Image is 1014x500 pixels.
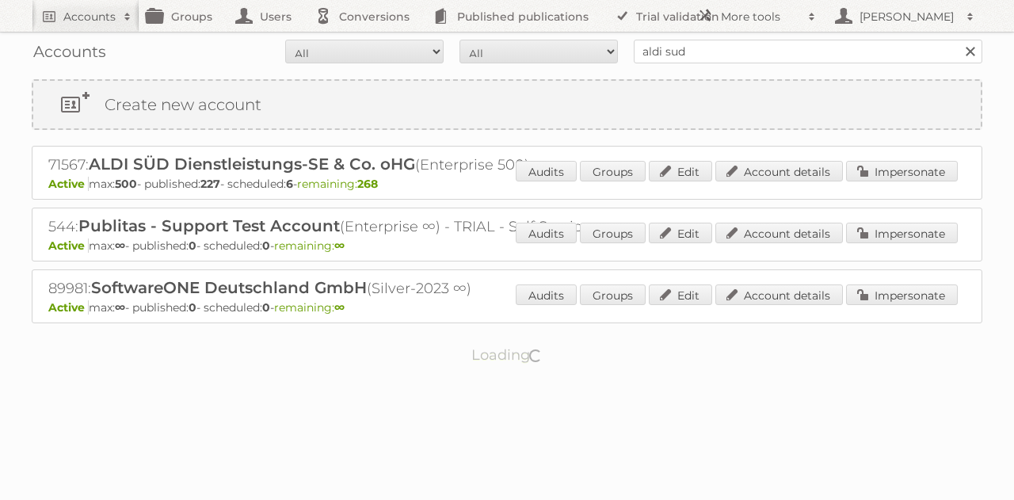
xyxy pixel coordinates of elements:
[846,223,958,243] a: Impersonate
[516,161,577,181] a: Audits
[580,223,646,243] a: Groups
[516,223,577,243] a: Audits
[48,278,603,299] h2: 89981: (Silver-2023 ∞)
[334,300,345,315] strong: ∞
[33,81,981,128] a: Create new account
[721,9,800,25] h2: More tools
[715,284,843,305] a: Account details
[334,239,345,253] strong: ∞
[78,216,340,235] span: Publitas - Support Test Account
[262,300,270,315] strong: 0
[580,161,646,181] a: Groups
[89,155,415,174] span: ALDI SÜD Dienstleistungs-SE & Co. oHG
[649,284,712,305] a: Edit
[189,239,196,253] strong: 0
[274,239,345,253] span: remaining:
[48,239,966,253] p: max: - published: - scheduled: -
[189,300,196,315] strong: 0
[63,9,116,25] h2: Accounts
[846,284,958,305] a: Impersonate
[115,177,137,191] strong: 500
[649,223,712,243] a: Edit
[286,177,293,191] strong: 6
[516,284,577,305] a: Audits
[48,300,966,315] p: max: - published: - scheduled: -
[200,177,220,191] strong: 227
[856,9,959,25] h2: [PERSON_NAME]
[48,177,966,191] p: max: - published: - scheduled: -
[48,177,89,191] span: Active
[48,216,603,237] h2: 544: (Enterprise ∞) - TRIAL - Self Service
[297,177,378,191] span: remaining:
[115,300,125,315] strong: ∞
[357,177,378,191] strong: 268
[48,239,89,253] span: Active
[48,155,603,175] h2: 71567: (Enterprise 500)
[846,161,958,181] a: Impersonate
[421,339,593,371] p: Loading
[91,278,367,297] span: SoftwareONE Deutschland GmbH
[274,300,345,315] span: remaining:
[715,223,843,243] a: Account details
[262,239,270,253] strong: 0
[649,161,712,181] a: Edit
[715,161,843,181] a: Account details
[580,284,646,305] a: Groups
[48,300,89,315] span: Active
[115,239,125,253] strong: ∞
